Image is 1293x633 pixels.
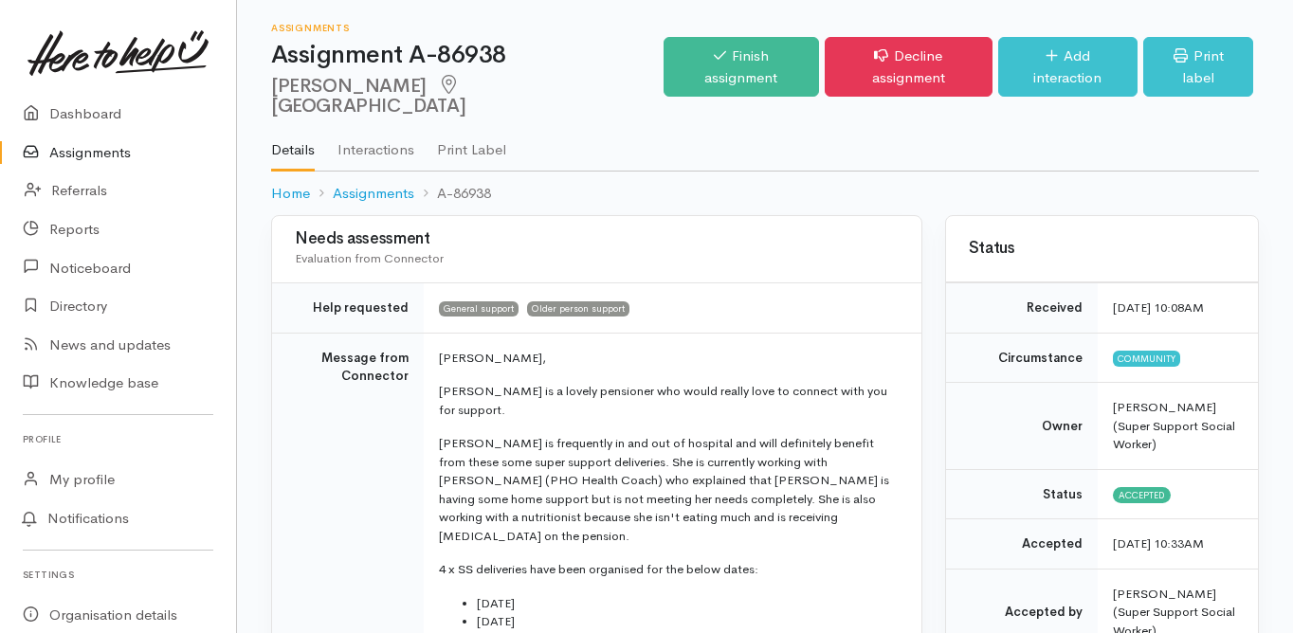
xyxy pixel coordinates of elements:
time: [DATE] 10:08AM [1113,299,1204,316]
td: Accepted [946,519,1098,570]
a: Finish assignment [664,37,818,97]
a: Print Label [437,117,506,170]
td: Received [946,283,1098,334]
span: Accepted [1113,487,1171,502]
a: Print label [1143,37,1253,97]
span: [PERSON_NAME] (Super Support Social Worker) [1113,399,1235,452]
h2: [PERSON_NAME] [271,75,664,118]
li: A-86938 [414,183,491,205]
td: Circumstance [946,333,1098,383]
h1: Assignment A-86938 [271,42,664,69]
h3: Status [969,240,1235,258]
span: General support [439,301,519,316]
h6: Settings [23,562,213,588]
h6: Assignments [271,23,664,33]
h6: Profile [23,426,213,452]
p: 4 x SS deliveries have been organised for the below dates: [439,560,899,579]
p: [PERSON_NAME] is frequently in and out of hospital and will definitely benefit from these some su... [439,434,899,545]
span: Evaluation from Connector [295,250,444,266]
a: Home [271,183,310,205]
span: [GEOGRAPHIC_DATA] [271,73,465,118]
a: Details [271,117,315,172]
a: Interactions [337,117,414,170]
nav: breadcrumb [271,172,1259,216]
a: Assignments [333,183,414,205]
td: Owner [946,383,1098,470]
a: Decline assignment [825,37,993,97]
a: Add interaction [998,37,1138,97]
h3: Needs assessment [295,230,899,248]
li: [DATE] [477,612,899,631]
span: Community [1113,351,1180,366]
time: [DATE] 10:33AM [1113,535,1204,552]
td: Status [946,469,1098,519]
td: Help requested [272,283,424,334]
li: [DATE] [477,594,899,613]
span: Older person support [527,301,629,316]
p: [PERSON_NAME] is a lovely pensioner who would really love to connect with you for support. [439,382,899,419]
p: [PERSON_NAME], [439,349,899,368]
